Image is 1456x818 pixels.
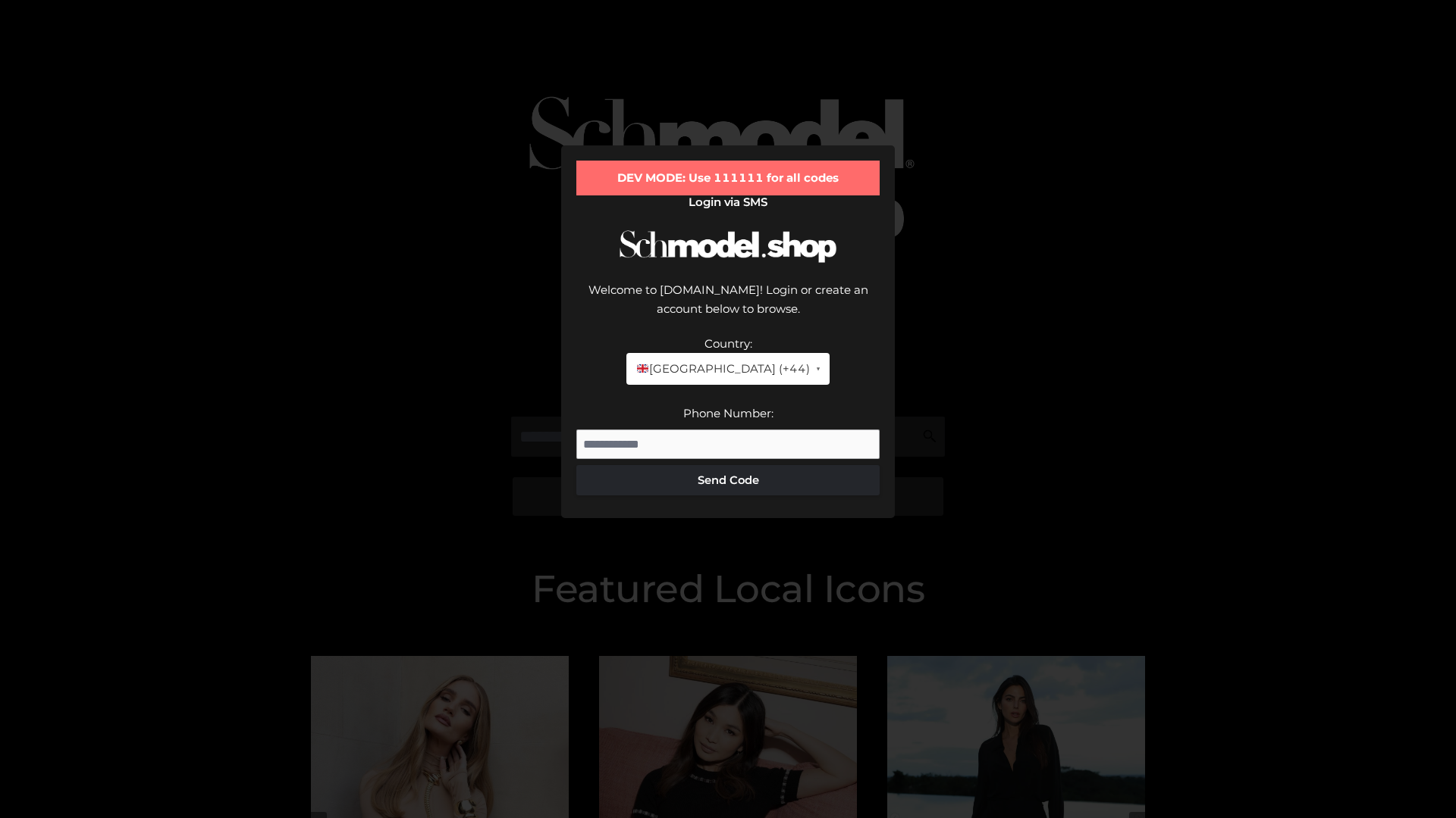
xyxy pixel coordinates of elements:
img: 🇬🇧 [637,363,648,374]
button: Send Code [576,465,880,495]
img: Schmodel Logo [614,217,842,276]
label: Country: [704,336,752,351]
div: Welcome to [DOMAIN_NAME]! Login or create an account below to browse. [576,280,880,334]
h2: Login via SMS [576,195,880,209]
div: DEV MODE: Use 111111 for all codes [576,161,880,195]
label: Phone Number: [683,406,773,420]
span: [GEOGRAPHIC_DATA] (+44) [635,359,809,379]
